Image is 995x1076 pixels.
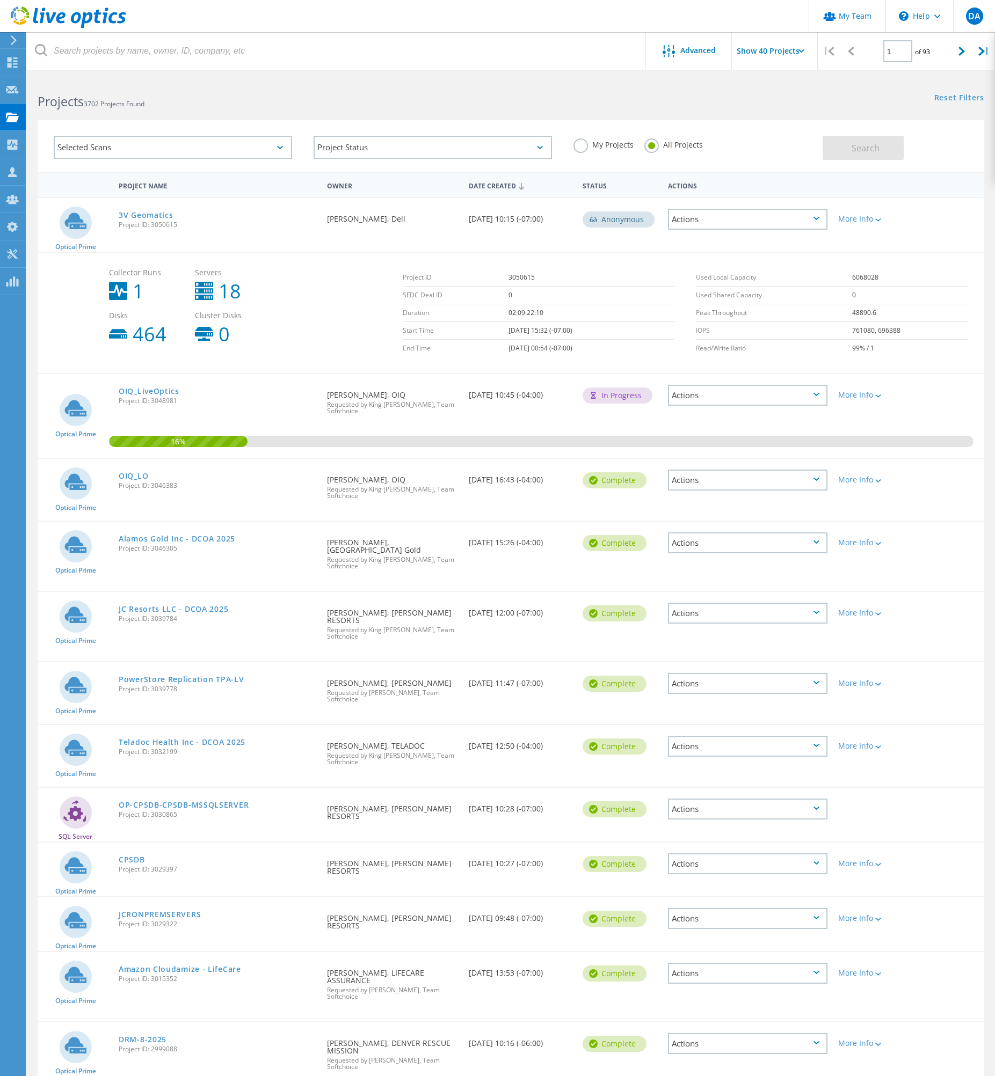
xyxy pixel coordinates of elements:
[119,222,316,228] span: Project ID: 3050615
[463,788,577,823] div: [DATE] 10:28 (-07:00)
[838,1040,903,1047] div: More Info
[109,436,248,445] span: 16%
[327,401,458,414] span: Requested by King [PERSON_NAME], Team Softchoice
[133,325,166,344] b: 464
[509,304,674,322] td: 02:09:22:10
[403,304,509,322] td: Duration
[119,482,316,489] span: Project ID: 3046383
[119,965,241,973] a: Amazon Cloudamize - LifeCare
[583,676,647,692] div: Complete
[838,539,903,546] div: More Info
[219,282,241,301] b: 18
[219,325,230,344] b: 0
[195,269,270,276] span: Servers
[463,952,577,987] div: [DATE] 13:53 (-07:00)
[463,843,577,878] div: [DATE] 10:27 (-07:00)
[696,269,852,287] td: Used Local Capacity
[119,921,316,927] span: Project ID: 3029322
[509,287,674,304] td: 0
[509,322,674,340] td: [DATE] 15:32 (-07:00)
[119,1046,316,1052] span: Project ID: 2999088
[38,93,84,110] b: Projects
[668,853,827,874] div: Actions
[680,47,716,54] span: Advanced
[322,175,463,195] div: Owner
[322,843,463,885] div: [PERSON_NAME], [PERSON_NAME] RESORTS
[838,215,903,223] div: More Info
[119,535,235,543] a: Alamos Gold Inc - DCOA 2025
[119,738,245,746] a: Teladoc Health Inc - DCOA 2025
[838,609,903,617] div: More Info
[668,908,827,929] div: Actions
[838,969,903,977] div: More Info
[119,676,244,683] a: PowerStore Replication TPA-LV
[322,725,463,776] div: [PERSON_NAME], TELADOC
[668,673,827,694] div: Actions
[119,801,249,809] a: OP-CPSDB-CPSDB-MSSQLSERVER
[54,136,292,159] div: Selected Scans
[583,387,652,404] div: In Progress
[84,99,144,108] span: 3702 Projects Found
[668,799,827,819] div: Actions
[696,287,852,304] td: Used Shared Capacity
[668,963,827,984] div: Actions
[322,459,463,510] div: [PERSON_NAME], OIQ
[403,340,509,357] td: End Time
[327,1057,458,1070] span: Requested by [PERSON_NAME], Team Softchoice
[852,340,968,357] td: 99% / 1
[119,811,316,818] span: Project ID: 3030865
[403,322,509,340] td: Start Time
[55,1068,96,1074] span: Optical Prime
[119,856,145,863] a: CPSDB
[577,175,663,195] div: Status
[119,686,316,692] span: Project ID: 3039778
[113,175,322,195] div: Project Name
[838,914,903,922] div: More Info
[55,431,96,437] span: Optical Prime
[583,472,647,488] div: Complete
[322,522,463,580] div: [PERSON_NAME], [GEOGRAPHIC_DATA] Gold
[573,138,634,149] label: My Projects
[119,866,316,873] span: Project ID: 3029397
[119,211,173,219] a: 3V Geomatics
[823,136,904,160] button: Search
[668,470,827,491] div: Actions
[583,911,647,927] div: Complete
[663,175,833,195] div: Actions
[403,269,509,287] td: Project ID
[509,269,674,287] td: 3050615
[327,486,458,499] span: Requested by King [PERSON_NAME], Team Softchoice
[463,175,577,195] div: Date Created
[668,385,827,406] div: Actions
[838,742,903,750] div: More Info
[583,535,647,551] div: Complete
[463,374,577,409] div: [DATE] 10:45 (-04:00)
[55,567,96,574] span: Optical Prime
[55,771,96,777] span: Optical Prime
[463,592,577,627] div: [DATE] 12:00 (-07:00)
[55,504,96,511] span: Optical Prime
[119,616,316,622] span: Project ID: 3039784
[322,952,463,1011] div: [PERSON_NAME], LIFECARE ASSURANCE
[109,312,184,319] span: Disks
[322,592,463,650] div: [PERSON_NAME], [PERSON_NAME] RESORTS
[119,749,316,755] span: Project ID: 3032199
[899,11,909,21] svg: \n
[119,605,228,613] a: JC Resorts LLC - DCOA 2025
[109,269,184,276] span: Collector Runs
[133,282,144,301] b: 1
[915,47,930,56] span: of 93
[583,801,647,817] div: Complete
[322,662,463,713] div: [PERSON_NAME], [PERSON_NAME]
[463,459,577,494] div: [DATE] 16:43 (-04:00)
[463,1022,577,1058] div: [DATE] 10:16 (-06:00)
[327,690,458,702] span: Requested by [PERSON_NAME], Team Softchoice
[463,198,577,233] div: [DATE] 10:15 (-07:00)
[583,856,647,872] div: Complete
[668,736,827,757] div: Actions
[696,322,852,340] td: IOPS
[668,532,827,553] div: Actions
[119,472,148,480] a: OIQ_LO
[934,94,984,103] a: Reset Filters
[583,965,647,982] div: Complete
